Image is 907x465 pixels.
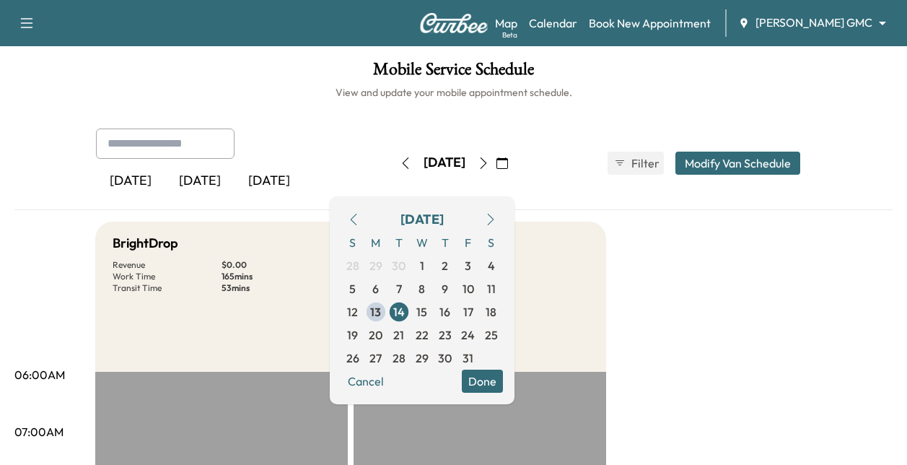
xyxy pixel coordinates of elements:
span: 29 [369,257,382,274]
span: 19 [347,326,358,344]
span: F [457,231,480,254]
a: Book New Appointment [589,14,711,32]
span: 12 [347,303,358,321]
div: [DATE] [424,154,465,172]
span: 25 [485,326,498,344]
span: 29 [416,349,429,367]
p: 120 mins [480,271,589,282]
span: 1 [420,257,424,274]
p: 42 mins [480,282,589,294]
span: 24 [461,326,475,344]
span: 30 [392,257,406,274]
button: Modify Van Schedule [675,152,800,175]
p: $ 0.00 [222,259,330,271]
span: 14 [393,303,405,321]
p: 07:00AM [14,423,63,440]
span: 3 [465,257,471,274]
h5: BrightDrop [113,233,178,253]
div: [DATE] [165,165,235,198]
span: [PERSON_NAME] GMC [755,14,872,31]
div: [DATE] [400,209,444,230]
a: MapBeta [495,14,517,32]
span: 4 [488,257,495,274]
span: M [364,231,387,254]
span: 27 [369,349,382,367]
span: 2 [442,257,448,274]
div: Beta [502,30,517,40]
span: 21 [393,326,404,344]
a: Calendar [529,14,577,32]
button: Filter [608,152,664,175]
span: T [387,231,411,254]
span: W [411,231,434,254]
span: S [341,231,364,254]
span: 13 [370,303,381,321]
span: 18 [486,303,496,321]
span: S [480,231,503,254]
p: Revenue [113,259,222,271]
span: 28 [346,257,359,274]
span: 7 [396,280,402,297]
span: 23 [439,326,452,344]
p: 06:00AM [14,366,65,383]
span: 10 [463,280,474,297]
span: 22 [416,326,429,344]
span: 5 [349,280,356,297]
span: 30 [438,349,452,367]
span: 16 [439,303,450,321]
span: 6 [372,280,379,297]
h6: View and update your mobile appointment schedule. [14,85,893,100]
span: 20 [369,326,382,344]
div: [DATE] [235,165,304,198]
span: T [434,231,457,254]
span: 11 [487,280,496,297]
img: Curbee Logo [419,13,488,33]
p: Work Time [113,271,222,282]
span: 31 [463,349,473,367]
p: 53 mins [222,282,330,294]
span: 26 [346,349,359,367]
span: 17 [463,303,473,321]
span: 15 [416,303,427,321]
span: 28 [393,349,406,367]
p: $ 0.00 [480,259,589,271]
p: 165 mins [222,271,330,282]
h1: Mobile Service Schedule [14,61,893,85]
span: Filter [631,155,657,172]
button: Cancel [341,370,390,393]
button: Done [462,370,503,393]
span: 8 [419,280,425,297]
div: [DATE] [96,165,165,198]
p: Transit Time [113,282,222,294]
span: 9 [442,280,448,297]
